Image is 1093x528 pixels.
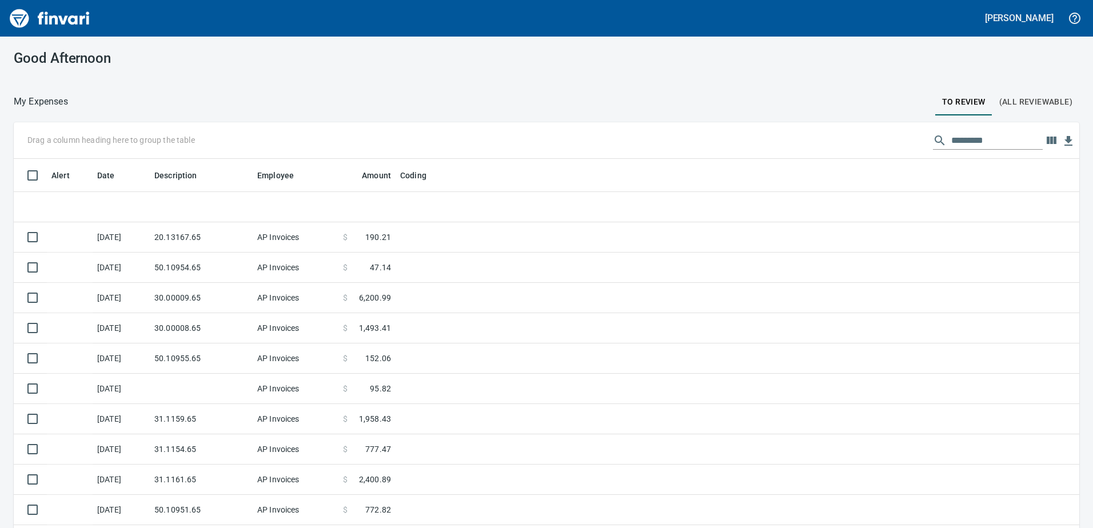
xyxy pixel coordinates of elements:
[150,404,253,434] td: 31.1159.65
[51,169,70,182] span: Alert
[253,283,338,313] td: AP Invoices
[253,495,338,525] td: AP Invoices
[1060,133,1077,150] button: Download Table
[93,465,150,495] td: [DATE]
[985,12,1054,24] h5: [PERSON_NAME]
[93,283,150,313] td: [DATE]
[253,222,338,253] td: AP Invoices
[253,404,338,434] td: AP Invoices
[365,504,391,515] span: 772.82
[150,253,253,283] td: 50.10954.65
[365,443,391,455] span: 777.47
[400,169,441,182] span: Coding
[253,253,338,283] td: AP Invoices
[253,343,338,374] td: AP Invoices
[51,169,85,182] span: Alert
[257,169,309,182] span: Employee
[1043,132,1060,149] button: Choose columns to display
[150,283,253,313] td: 30.00009.65
[359,322,391,334] span: 1,493.41
[97,169,130,182] span: Date
[359,413,391,425] span: 1,958.43
[93,343,150,374] td: [DATE]
[999,95,1072,109] span: (All Reviewable)
[257,169,294,182] span: Employee
[253,434,338,465] td: AP Invoices
[343,383,348,394] span: $
[982,9,1056,27] button: [PERSON_NAME]
[93,374,150,404] td: [DATE]
[7,5,93,32] img: Finvari
[14,50,350,66] h3: Good Afternoon
[27,134,195,146] p: Drag a column heading here to group the table
[14,95,68,109] nav: breadcrumb
[253,465,338,495] td: AP Invoices
[343,474,348,485] span: $
[359,474,391,485] span: 2,400.89
[362,169,391,182] span: Amount
[93,434,150,465] td: [DATE]
[359,292,391,303] span: 6,200.99
[150,434,253,465] td: 31.1154.65
[253,374,338,404] td: AP Invoices
[97,169,115,182] span: Date
[154,169,212,182] span: Description
[14,95,68,109] p: My Expenses
[343,231,348,243] span: $
[150,222,253,253] td: 20.13167.65
[365,353,391,364] span: 152.06
[365,231,391,243] span: 190.21
[150,343,253,374] td: 50.10955.65
[400,169,426,182] span: Coding
[343,262,348,273] span: $
[343,413,348,425] span: $
[253,313,338,343] td: AP Invoices
[150,313,253,343] td: 30.00008.65
[93,253,150,283] td: [DATE]
[370,383,391,394] span: 95.82
[93,222,150,253] td: [DATE]
[343,322,348,334] span: $
[942,95,986,109] span: To Review
[93,404,150,434] td: [DATE]
[150,495,253,525] td: 50.10951.65
[343,443,348,455] span: $
[343,504,348,515] span: $
[343,292,348,303] span: $
[154,169,197,182] span: Description
[343,353,348,364] span: $
[370,262,391,273] span: 47.14
[150,465,253,495] td: 31.1161.65
[347,169,391,182] span: Amount
[93,495,150,525] td: [DATE]
[93,313,150,343] td: [DATE]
